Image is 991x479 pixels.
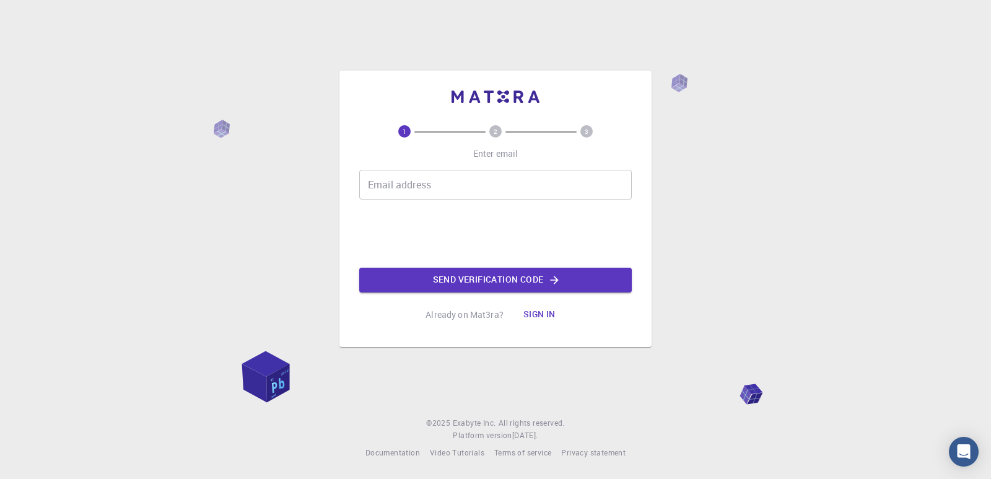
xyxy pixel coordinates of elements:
span: Documentation [365,447,420,457]
span: Privacy statement [561,447,626,457]
div: Open Intercom Messenger [949,437,979,467]
button: Send verification code [359,268,632,292]
a: Documentation [365,447,420,459]
span: All rights reserved. [499,417,565,429]
iframe: reCAPTCHA [401,209,590,258]
text: 1 [403,127,406,136]
span: Platform version [453,429,512,442]
span: Exabyte Inc. [453,418,496,428]
span: Terms of service [494,447,551,457]
a: Exabyte Inc. [453,417,496,429]
p: Already on Mat3ra? [426,309,504,321]
a: Terms of service [494,447,551,459]
text: 2 [494,127,497,136]
a: Privacy statement [561,447,626,459]
span: [DATE] . [512,430,538,440]
text: 3 [585,127,588,136]
button: Sign in [513,302,565,327]
p: Enter email [473,147,518,160]
span: © 2025 [426,417,452,429]
a: [DATE]. [512,429,538,442]
span: Video Tutorials [430,447,484,457]
a: Video Tutorials [430,447,484,459]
